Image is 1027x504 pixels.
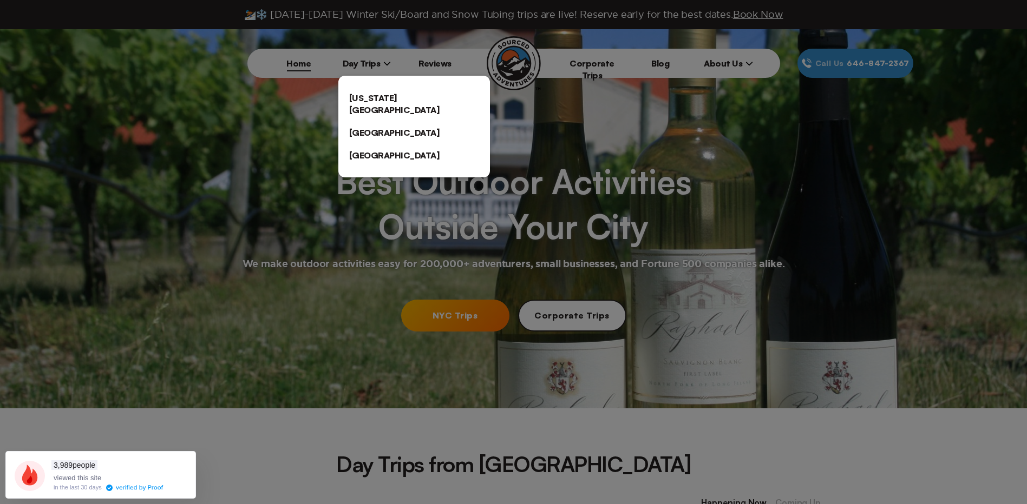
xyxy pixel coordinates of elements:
span: 3,989 [54,461,73,469]
span: people [51,460,97,470]
a: [GEOGRAPHIC_DATA] [338,121,490,144]
a: [US_STATE][GEOGRAPHIC_DATA] [338,87,490,121]
a: [GEOGRAPHIC_DATA] [338,144,490,167]
span: viewed this site [54,474,101,482]
div: in the last 30 days [54,485,102,490]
